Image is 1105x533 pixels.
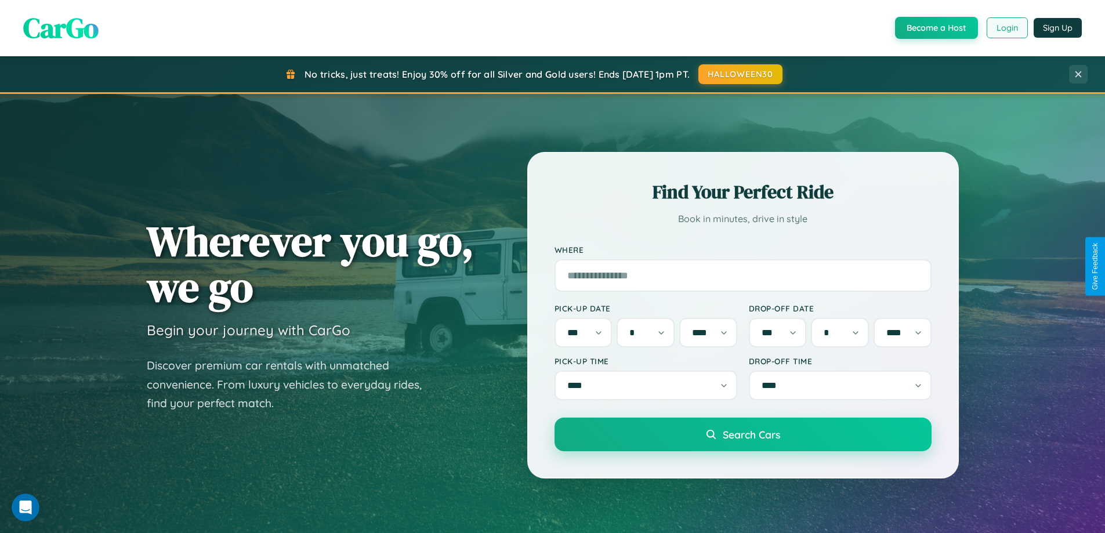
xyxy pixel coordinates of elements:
[305,68,690,80] span: No tricks, just treats! Enjoy 30% off for all Silver and Gold users! Ends [DATE] 1pm PT.
[555,245,932,255] label: Where
[895,17,978,39] button: Become a Host
[555,303,737,313] label: Pick-up Date
[555,418,932,451] button: Search Cars
[987,17,1028,38] button: Login
[1034,18,1082,38] button: Sign Up
[12,494,39,521] iframe: Intercom live chat
[147,356,437,413] p: Discover premium car rentals with unmatched convenience. From luxury vehicles to everyday rides, ...
[749,303,932,313] label: Drop-off Date
[555,211,932,227] p: Book in minutes, drive in style
[147,321,350,339] h3: Begin your journey with CarGo
[1091,243,1099,290] div: Give Feedback
[698,64,782,84] button: HALLOWEEN30
[749,356,932,366] label: Drop-off Time
[147,218,474,310] h1: Wherever you go, we go
[723,428,780,441] span: Search Cars
[555,179,932,205] h2: Find Your Perfect Ride
[23,9,99,47] span: CarGo
[555,356,737,366] label: Pick-up Time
